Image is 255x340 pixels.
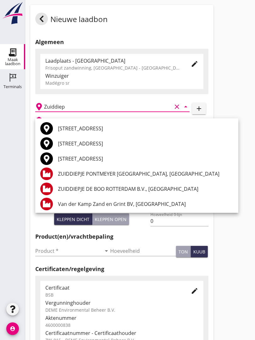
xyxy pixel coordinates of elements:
div: DEME Environmental Beheer B.V. [45,307,198,313]
div: Aktenummer [45,314,198,322]
i: edit [191,287,198,295]
div: [STREET_ADDRESS] [58,155,233,162]
div: Madégro sr [45,80,198,86]
div: ZUIDDIEPJE DE BOO ROTTERDAM B.V., [GEOGRAPHIC_DATA] [58,185,233,193]
div: ZUIDDIEPJE PONTMEYER [GEOGRAPHIC_DATA], [GEOGRAPHIC_DATA] [58,170,233,178]
button: ton [176,246,191,257]
div: Certificaat [45,284,181,292]
h2: Product(en)/vrachtbepaling [35,232,208,241]
div: Van der Kamp Zand en Grint BV, [GEOGRAPHIC_DATA] [58,200,233,208]
button: Kleppen open [92,213,129,225]
i: edit [191,60,198,68]
div: kuub [193,248,205,255]
i: account_circle [6,322,19,335]
i: add [195,105,203,112]
div: Kleppen open [95,216,127,223]
input: Hoeveelheid [110,246,176,256]
i: arrow_drop_down [182,103,190,110]
div: Laadplaats - [GEOGRAPHIC_DATA] [45,57,181,65]
input: Product * [35,246,101,256]
i: arrow_drop_down [103,247,110,255]
div: Terminals [3,85,22,89]
div: Kleppen dicht [57,216,89,223]
div: ton [178,248,188,255]
div: BSB [45,292,181,298]
h2: Algemeen [35,38,208,46]
div: Vergunninghouder [45,299,198,307]
div: Winzuiger [45,72,198,80]
input: Losplaats [44,102,172,112]
img: logo-small.a267ee39.svg [1,2,24,25]
button: Kleppen dicht [54,213,92,225]
div: Frisoput zandwinning, [GEOGRAPHIC_DATA] - [GEOGRAPHIC_DATA]. [45,65,181,71]
h2: Beladen vaartuig [45,117,77,123]
div: Nieuwe laadbon [35,13,108,28]
i: clear [173,103,181,110]
div: Certificaatnummer - Certificaathouder [45,329,198,337]
h2: Certificaten/regelgeving [35,265,208,273]
input: Hoeveelheid 0-lijn [150,216,208,226]
button: kuub [191,246,208,257]
div: 4600000838 [45,322,198,328]
div: [STREET_ADDRESS] [58,140,233,147]
div: [STREET_ADDRESS] [58,125,233,132]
